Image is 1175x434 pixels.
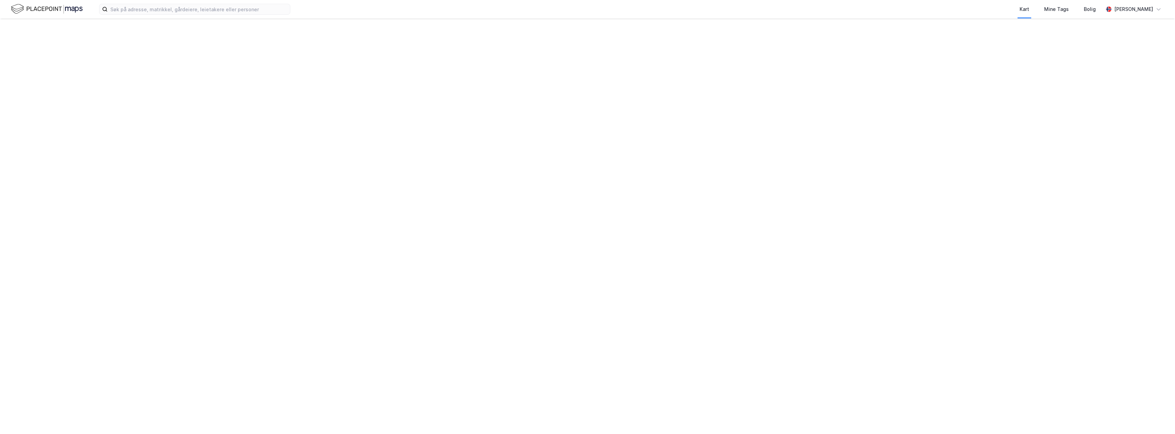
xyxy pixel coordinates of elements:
input: Søk på adresse, matrikkel, gårdeiere, leietakere eller personer [108,4,290,14]
div: Mine Tags [1044,5,1069,13]
div: Bolig [1084,5,1096,13]
img: logo.f888ab2527a4732fd821a326f86c7f29.svg [11,3,83,15]
div: Kart [1020,5,1029,13]
div: [PERSON_NAME] [1114,5,1153,13]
